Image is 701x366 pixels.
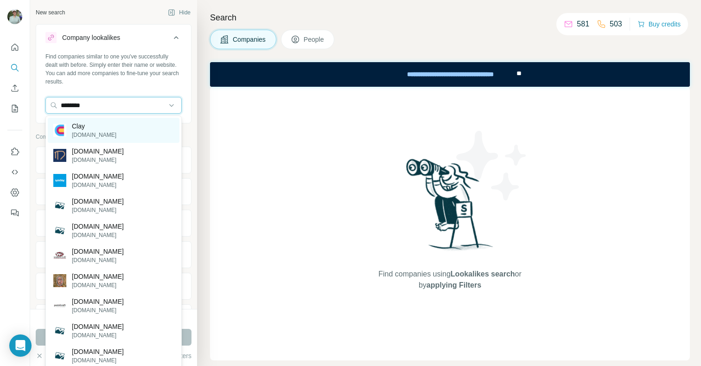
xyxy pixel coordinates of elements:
[72,256,124,264] p: [DOMAIN_NAME]
[36,212,191,234] button: HQ location
[7,205,22,221] button: Feedback
[36,351,62,360] button: Clear
[7,59,22,76] button: Search
[376,269,524,291] span: Find companies using or by
[9,334,32,357] div: Open Intercom Messenger
[7,143,22,160] button: Use Surfe on LinkedIn
[7,9,22,24] img: Avatar
[72,231,124,239] p: [DOMAIN_NAME]
[72,247,124,256] p: [DOMAIN_NAME]
[7,100,22,117] button: My lists
[72,347,124,356] p: [DOMAIN_NAME]
[72,172,124,181] p: [DOMAIN_NAME]
[53,174,66,187] img: sysclay.com
[72,206,124,214] p: [DOMAIN_NAME]
[402,156,498,260] img: Surfe Illustration - Woman searching with binoculars
[72,331,124,340] p: [DOMAIN_NAME]
[451,270,515,278] span: Lookalikes search
[36,8,65,17] div: New search
[210,62,690,87] iframe: Banner
[72,356,124,365] p: [DOMAIN_NAME]
[72,147,124,156] p: [DOMAIN_NAME]
[36,133,191,141] p: Company information
[36,275,191,297] button: Employees (size)
[72,122,116,131] p: Clay
[72,197,124,206] p: [DOMAIN_NAME]
[427,281,481,289] span: applying Filters
[610,19,622,30] p: 503
[53,124,66,137] img: Clay
[36,307,191,329] button: Technologies
[72,222,124,231] p: [DOMAIN_NAME]
[304,35,325,44] span: People
[45,52,182,86] div: Find companies similar to one you've successfully dealt with before. Simply enter their name or w...
[53,324,66,337] img: MedalMaclay.com
[637,18,681,31] button: Buy credits
[7,39,22,56] button: Quick start
[233,35,267,44] span: Companies
[36,180,191,203] button: Industry
[53,149,66,162] img: daaclay.com
[72,181,124,189] p: [DOMAIN_NAME]
[53,249,66,262] img: walkerclay.com
[450,124,534,207] img: Surfe Illustration - Stars
[72,322,124,331] p: [DOMAIN_NAME]
[161,6,197,19] button: Hide
[7,80,22,96] button: Enrich CSV
[53,199,66,212] img: liquidclay.com
[7,184,22,201] button: Dashboard
[53,274,66,287] img: cautiousclay.com
[72,281,124,289] p: [DOMAIN_NAME]
[72,306,124,315] p: [DOMAIN_NAME]
[72,272,124,281] p: [DOMAIN_NAME]
[36,149,191,171] button: Company
[53,224,66,237] img: 668clay.com
[72,297,124,306] p: [DOMAIN_NAME]
[210,11,690,24] h4: Search
[53,304,66,308] img: pastelclay.com
[36,244,191,266] button: Annual revenue ($)
[72,131,116,139] p: [DOMAIN_NAME]
[62,33,120,42] div: Company lookalikes
[7,164,22,180] button: Use Surfe API
[53,349,66,362] img: teachmeclay.com
[72,156,124,164] p: [DOMAIN_NAME]
[36,26,191,52] button: Company lookalikes
[577,19,589,30] p: 581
